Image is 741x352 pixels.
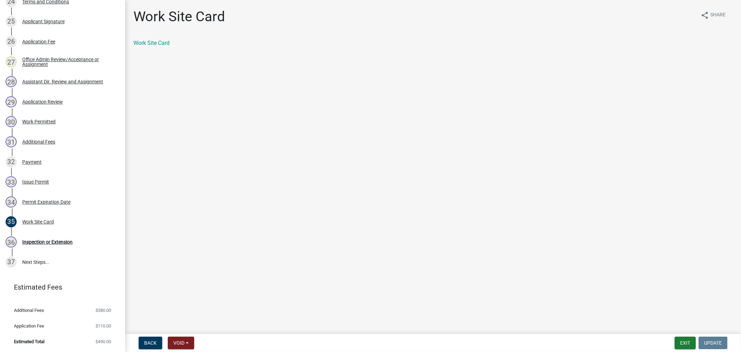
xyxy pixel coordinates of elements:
[22,79,103,84] div: Assistant Dir. Review and Assignment
[6,16,17,27] div: 25
[22,99,63,104] div: Application Review
[6,56,17,67] div: 27
[6,280,114,294] a: Estimated Fees
[695,8,731,22] button: shareShare
[6,176,17,187] div: 33
[6,76,17,87] div: 28
[22,19,65,24] div: Applicant Signature
[6,136,17,147] div: 31
[6,36,17,47] div: 26
[14,324,44,328] span: Application Fee
[22,39,55,44] div: Application Fee
[96,339,111,344] span: $490.00
[710,11,726,19] span: Share
[14,308,44,313] span: Additional Fees
[701,11,709,19] i: share
[173,340,184,346] span: Void
[6,257,17,268] div: 37
[96,308,111,313] span: $380.00
[699,337,727,349] button: Update
[22,240,73,245] div: Inspection or Extension
[133,8,225,25] h1: Work Site Card
[168,337,194,349] button: Void
[144,340,157,346] span: Back
[6,116,17,127] div: 30
[6,216,17,227] div: 35
[22,160,42,165] div: Payment
[704,340,722,346] span: Update
[22,219,54,224] div: Work Site Card
[6,96,17,107] div: 29
[14,339,44,344] span: Estimated Total
[6,237,17,248] div: 36
[22,179,49,184] div: Issue Permit
[22,139,55,144] div: Additional Fees
[22,57,114,67] div: Office Admin Review/Acceptance or Assignment
[22,119,56,124] div: Work Permitted
[22,200,71,205] div: Permit Expiration Date
[96,324,111,328] span: $110.00
[675,337,696,349] button: Exit
[6,197,17,208] div: 34
[133,40,170,46] a: Work Site Card
[6,157,17,168] div: 32
[139,337,162,349] button: Back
